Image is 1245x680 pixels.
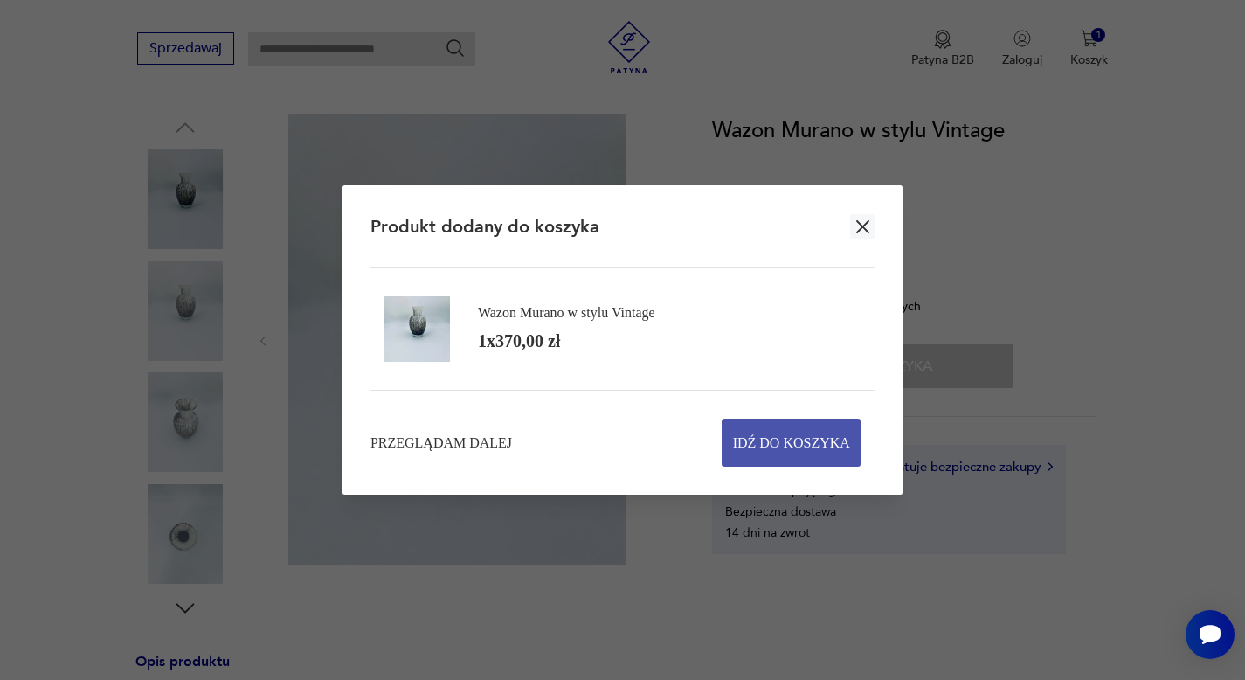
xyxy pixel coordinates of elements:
span: Idź do koszyka [733,420,850,466]
h2: Produkt dodany do koszyka [370,215,599,239]
button: Idź do koszyka [722,419,861,467]
img: Zdjęcie produktu [384,296,450,362]
button: Przeglądam dalej [370,433,512,453]
iframe: Smartsupp widget button [1186,610,1235,659]
div: 1 x 370,00 zł [478,330,560,353]
div: Wazon Murano w stylu Vintage [478,305,655,321]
